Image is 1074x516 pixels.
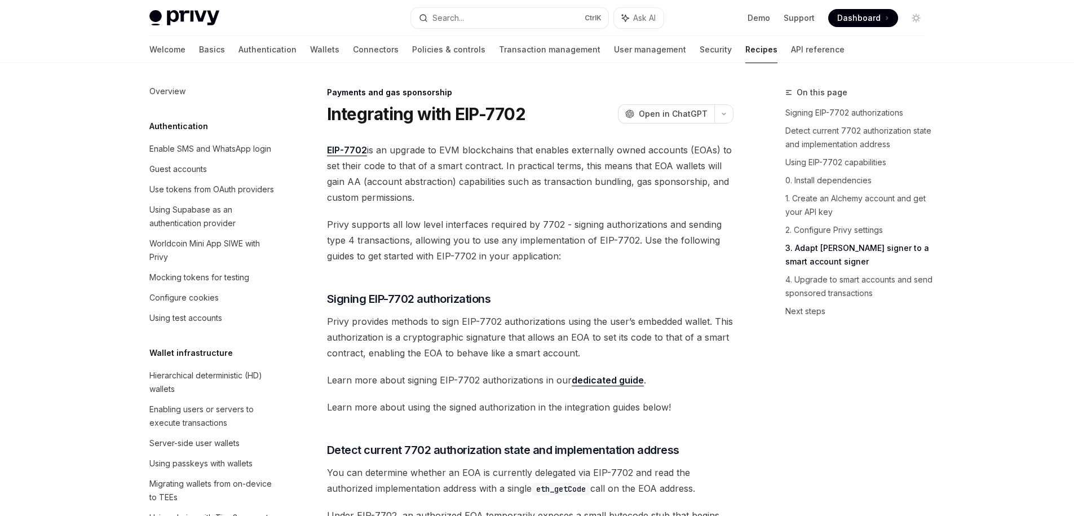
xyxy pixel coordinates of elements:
a: Signing EIP-7702 authorizations [785,104,934,122]
a: Guest accounts [140,159,285,179]
span: Signing EIP-7702 authorizations [327,291,491,307]
span: Ctrl K [585,14,602,23]
a: Server-side user wallets [140,433,285,453]
a: Transaction management [499,36,600,63]
a: Overview [140,81,285,102]
a: Security [700,36,732,63]
a: Support [784,12,815,24]
span: You can determine whether an EOA is currently delegated via EIP-7702 and read the authorized impl... [327,465,733,496]
a: Use tokens from OAuth providers [140,179,285,200]
span: On this page [797,86,847,99]
a: Wallets [310,36,339,63]
a: Worldcoin Mini App SIWE with Privy [140,233,285,267]
img: light logo [149,10,219,26]
div: Enable SMS and WhatsApp login [149,142,271,156]
span: Learn more about using the signed authorization in the integration guides below! [327,399,733,415]
div: Guest accounts [149,162,207,176]
span: Privy provides methods to sign EIP-7702 authorizations using the user’s embedded wallet. This aut... [327,314,733,361]
a: 2. Configure Privy settings [785,221,934,239]
a: Using EIP-7702 capabilities [785,153,934,171]
button: Search...CtrlK [411,8,608,28]
a: Next steps [785,302,934,320]
span: Dashboard [837,12,881,24]
span: Detect current 7702 authorization state and implementation address [327,442,679,458]
button: Ask AI [614,8,664,28]
a: Enabling users or servers to execute transactions [140,399,285,433]
a: dedicated guide [572,374,644,386]
a: Hierarchical deterministic (HD) wallets [140,365,285,399]
div: Use tokens from OAuth providers [149,183,274,196]
div: Server-side user wallets [149,436,240,450]
button: Toggle dark mode [907,9,925,27]
button: Open in ChatGPT [618,104,714,124]
div: Configure cookies [149,291,219,305]
a: Basics [199,36,225,63]
a: Using passkeys with wallets [140,453,285,474]
a: Using Supabase as an authentication provider [140,200,285,233]
div: Using passkeys with wallets [149,457,253,470]
div: Enabling users or servers to execute transactions [149,403,278,430]
div: Mocking tokens for testing [149,271,249,284]
a: Welcome [149,36,185,63]
a: API reference [791,36,845,63]
a: User management [614,36,686,63]
a: Configure cookies [140,288,285,308]
code: eth_getCode [532,483,590,495]
a: Using test accounts [140,308,285,328]
span: Open in ChatGPT [639,108,708,120]
div: Using Supabase as an authentication provider [149,203,278,230]
a: 1. Create an Alchemy account and get your API key [785,189,934,221]
div: Hierarchical deterministic (HD) wallets [149,369,278,396]
a: 4. Upgrade to smart accounts and send sponsored transactions [785,271,934,302]
span: Privy supports all low level interfaces required by 7702 - signing authorizations and sending typ... [327,217,733,264]
a: 0. Install dependencies [785,171,934,189]
a: 3. Adapt [PERSON_NAME] signer to a smart account signer [785,239,934,271]
a: Demo [748,12,770,24]
a: Policies & controls [412,36,485,63]
a: EIP-7702 [327,144,367,156]
a: Mocking tokens for testing [140,267,285,288]
span: Ask AI [633,12,656,24]
span: is an upgrade to EVM blockchains that enables externally owned accounts (EOAs) to set their code ... [327,142,733,205]
div: Worldcoin Mini App SIWE with Privy [149,237,278,264]
h1: Integrating with EIP-7702 [327,104,525,124]
div: Using test accounts [149,311,222,325]
div: Search... [432,11,464,25]
span: Learn more about signing EIP-7702 authorizations in our . [327,372,733,388]
a: Detect current 7702 authorization state and implementation address [785,122,934,153]
h5: Authentication [149,120,208,133]
a: Recipes [745,36,777,63]
a: Enable SMS and WhatsApp login [140,139,285,159]
a: Migrating wallets from on-device to TEEs [140,474,285,508]
div: Migrating wallets from on-device to TEEs [149,477,278,504]
a: Connectors [353,36,399,63]
div: Payments and gas sponsorship [327,87,733,98]
div: Overview [149,85,185,98]
a: Dashboard [828,9,898,27]
a: Authentication [238,36,297,63]
h5: Wallet infrastructure [149,346,233,360]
